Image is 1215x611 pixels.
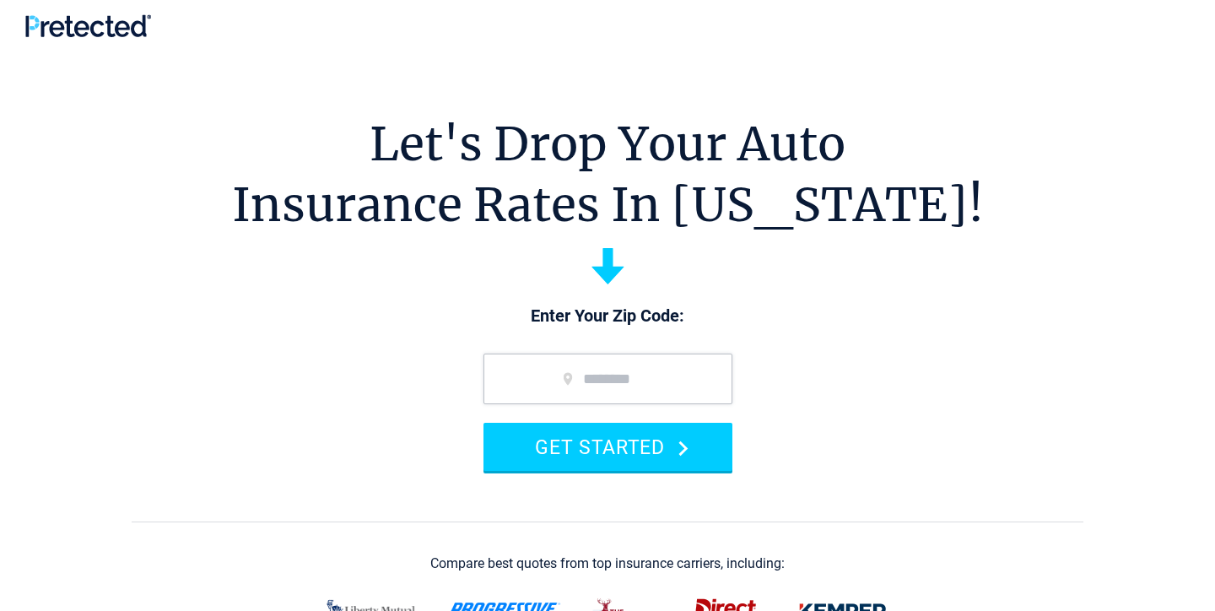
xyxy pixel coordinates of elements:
[483,354,732,404] input: zip code
[232,114,984,235] h1: Let's Drop Your Auto Insurance Rates In [US_STATE]!
[430,556,785,571] div: Compare best quotes from top insurance carriers, including:
[467,305,749,328] p: Enter Your Zip Code:
[483,423,732,471] button: GET STARTED
[25,14,151,37] img: Pretected Logo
